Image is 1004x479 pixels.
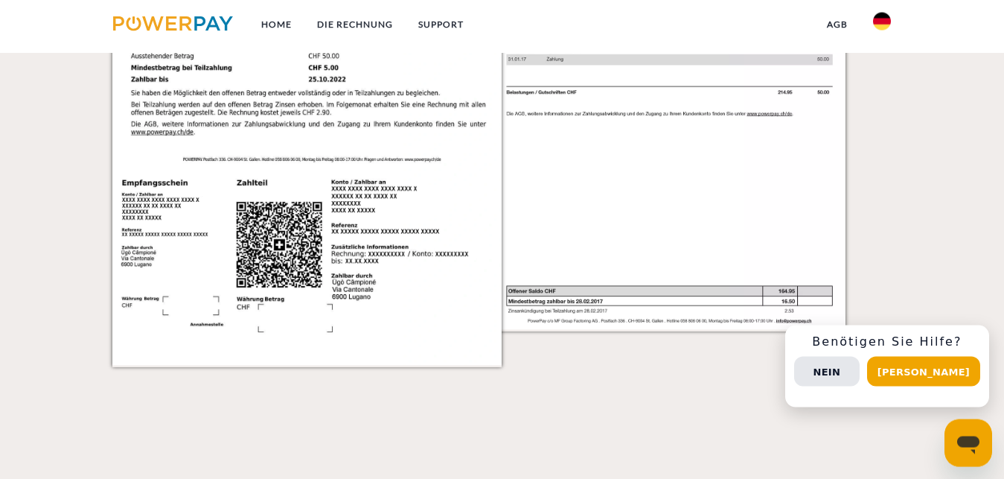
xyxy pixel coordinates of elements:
[867,357,980,387] button: [PERSON_NAME]
[814,11,860,38] a: agb
[944,419,992,467] iframe: Schaltfläche zum Öffnen des Messaging-Fensters
[113,16,233,31] img: logo-powerpay.svg
[794,357,860,387] button: Nein
[304,11,406,38] a: DIE RECHNUNG
[873,13,891,31] img: de
[785,326,989,407] div: Schnellhilfe
[406,11,476,38] a: SUPPORT
[249,11,304,38] a: Home
[794,334,980,349] h3: Benötigen Sie Hilfe?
